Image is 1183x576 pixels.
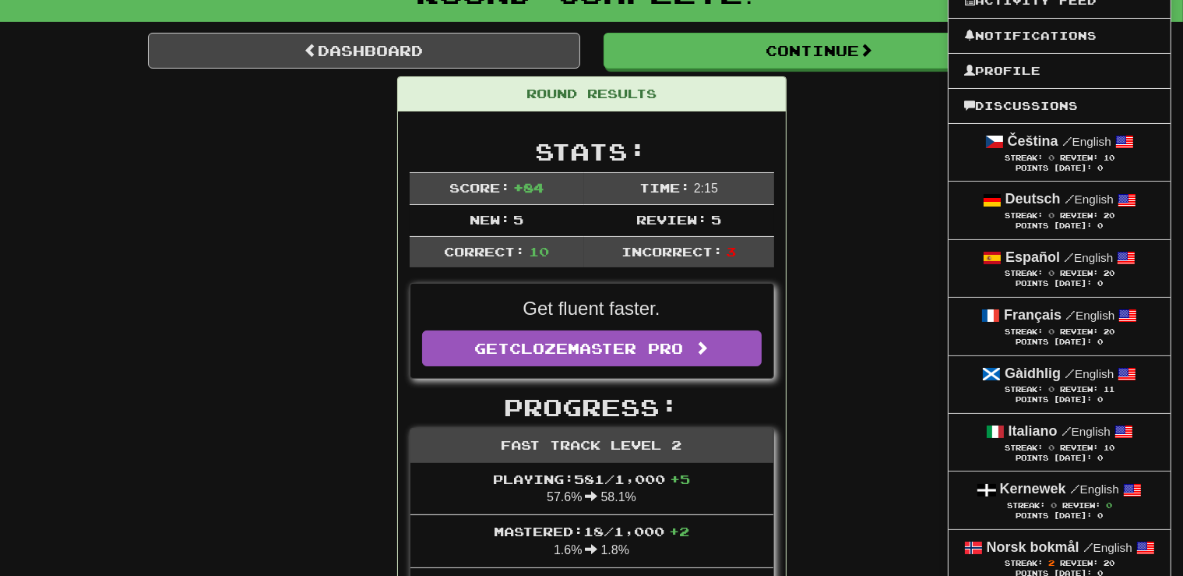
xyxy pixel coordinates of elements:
span: Incorrect: [621,244,723,259]
div: Points [DATE]: 0 [964,164,1155,174]
div: Points [DATE]: 0 [964,279,1155,289]
div: Round Results [398,77,786,111]
strong: Italiano [1009,423,1058,439]
span: / [1064,250,1074,264]
span: Playing: 581 / 1,000 [493,472,690,486]
span: + 5 [670,472,690,486]
a: Italiano /English Streak: 0 Review: 10 Points [DATE]: 0 [949,414,1171,471]
a: Notifications [949,26,1171,46]
span: 0 [1048,443,1054,452]
span: Streak: [1005,154,1043,162]
a: Discussions [949,96,1171,116]
span: 10 [1104,154,1114,162]
div: Points [DATE]: 0 [964,454,1155,464]
small: English [1064,251,1113,264]
span: 2 [1048,558,1054,567]
span: / [1065,192,1075,206]
span: 10 [529,244,549,259]
span: / [1065,366,1075,380]
li: 57.6% 58.1% [410,463,773,516]
span: / [1083,540,1093,554]
h2: Progress: [410,394,774,420]
span: Review: [1062,501,1100,510]
span: Review: [1060,443,1098,452]
span: 11 [1104,385,1114,394]
span: + 84 [513,180,544,195]
strong: Čeština [1008,133,1058,149]
span: 20 [1104,327,1114,336]
span: Streak: [1005,559,1043,567]
small: English [1065,367,1114,380]
small: English [1070,482,1119,496]
span: New: [470,212,510,227]
span: / [1062,424,1072,438]
strong: Español [1005,249,1060,265]
p: Get fluent faster. [422,295,762,322]
span: 0 [1106,500,1112,510]
div: Points [DATE]: 0 [964,395,1155,405]
a: Profile [949,61,1171,81]
span: + 2 [669,524,689,539]
span: Streak: [1005,385,1043,394]
span: Review: [1060,269,1098,277]
button: Continue [604,33,1036,69]
span: 0 [1048,327,1054,336]
strong: Français [1004,307,1062,323]
span: Streak: [1005,211,1043,220]
span: 0 [1048,210,1054,220]
span: Review: [1060,559,1098,567]
span: / [1070,482,1080,496]
div: Fast Track Level 2 [410,429,773,463]
li: 1.6% 1.8% [410,514,773,568]
strong: Norsk bokmål [987,539,1079,555]
span: 5 [513,212,523,227]
span: Review: [1060,385,1098,394]
span: Clozemaster Pro [509,340,683,357]
span: 0 [1048,268,1054,277]
span: Review: [1060,211,1098,220]
span: 0 [1051,500,1057,510]
span: 20 [1104,269,1114,277]
span: 3 [726,244,736,259]
span: 0 [1048,153,1054,162]
small: English [1062,135,1111,148]
a: Gàidhlig /English Streak: 0 Review: 11 Points [DATE]: 0 [949,356,1171,413]
span: / [1065,308,1076,322]
span: Time: [639,180,690,195]
span: Mastered: 18 / 1,000 [494,524,689,539]
div: Points [DATE]: 0 [964,511,1155,521]
span: 20 [1104,211,1114,220]
span: Review: [636,212,707,227]
a: Čeština /English Streak: 0 Review: 10 Points [DATE]: 0 [949,124,1171,181]
div: Points [DATE]: 0 [964,337,1155,348]
strong: Deutsch [1005,191,1061,207]
span: Streak: [1005,327,1043,336]
span: Streak: [1007,501,1045,510]
small: English [1065,193,1114,206]
a: Dashboard [148,33,580,69]
span: 20 [1104,559,1114,567]
span: Review: [1060,327,1098,336]
span: Review: [1060,154,1098,162]
strong: Gàidhlig [1005,366,1061,381]
a: Kernewek /English Streak: 0 Review: 0 Points [DATE]: 0 [949,472,1171,528]
a: Español /English Streak: 0 Review: 20 Points [DATE]: 0 [949,240,1171,297]
small: English [1065,309,1114,322]
a: Français /English Streak: 0 Review: 20 Points [DATE]: 0 [949,298,1171,355]
a: Deutsch /English Streak: 0 Review: 20 Points [DATE]: 0 [949,182,1171,239]
small: English [1062,425,1111,438]
small: English [1083,541,1132,554]
span: Streak: [1005,443,1043,452]
span: Score: [449,180,510,195]
span: / [1062,134,1072,148]
span: 5 [711,212,721,227]
a: GetClozemaster Pro [422,330,762,366]
span: 0 [1048,384,1054,394]
span: Correct: [444,244,525,259]
span: Streak: [1005,269,1043,277]
strong: Kernewek [1000,481,1066,496]
span: 2 : 15 [694,182,718,195]
h2: Stats: [410,139,774,164]
span: 10 [1104,443,1114,452]
div: Points [DATE]: 0 [964,221,1155,231]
